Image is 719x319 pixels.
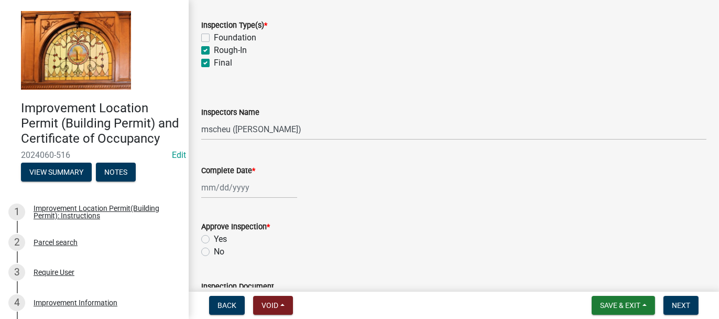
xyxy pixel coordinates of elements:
[8,204,25,220] div: 1
[21,11,131,90] img: Jasper County, Indiana
[172,150,186,160] wm-modal-confirm: Edit Application Number
[201,224,270,231] label: Approve Inspection
[214,246,224,258] label: No
[21,163,92,182] button: View Summary
[214,44,247,57] label: Rough-In
[663,296,699,315] button: Next
[96,163,136,182] button: Notes
[201,167,255,175] label: Complete Date
[21,150,168,160] span: 2024060-516
[201,177,297,198] input: mm/dd/yyyy
[96,169,136,177] wm-modal-confirm: Notes
[34,269,74,276] div: Require User
[592,296,655,315] button: Save & Exit
[201,109,259,116] label: Inspectors Name
[21,169,92,177] wm-modal-confirm: Summary
[201,22,267,29] label: Inspection Type(s)
[21,101,180,146] h4: Improvement Location Permit (Building Permit) and Certificate of Occupancy
[214,233,227,246] label: Yes
[600,301,640,310] span: Save & Exit
[217,301,236,310] span: Back
[262,301,278,310] span: Void
[8,294,25,311] div: 4
[34,205,172,219] div: Improvement Location Permit(Building Permit): Instructions
[8,264,25,281] div: 3
[672,301,690,310] span: Next
[209,296,245,315] button: Back
[201,283,274,291] label: Inspection Document
[214,57,232,69] label: Final
[172,150,186,160] a: Edit
[34,239,78,246] div: Parcel search
[214,31,256,44] label: Foundation
[8,234,25,251] div: 2
[34,299,117,306] div: Improvement Information
[253,296,293,315] button: Void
